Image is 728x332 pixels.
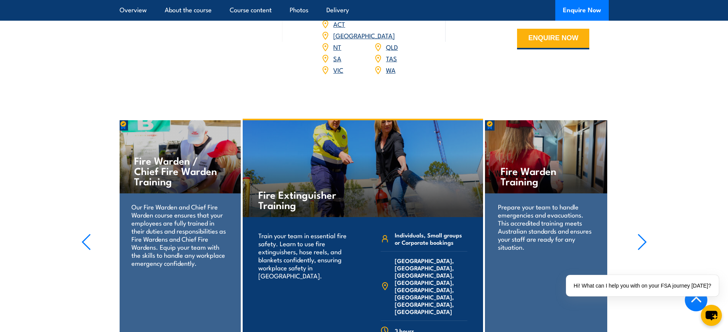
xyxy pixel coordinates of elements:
[333,54,341,63] a: SA
[517,29,589,49] button: ENQUIRE NOW
[258,189,348,210] h4: Fire Extinguisher Training
[498,203,594,251] p: Prepare your team to handle emergencies and evacuations. This accredited training meets Australia...
[333,42,341,51] a: NT
[566,275,719,296] div: Hi! What can I help you with on your FSA journey [DATE]?
[501,165,591,186] h4: Fire Warden Training
[701,305,722,326] button: chat-button
[395,231,467,246] span: Individuals, Small groups or Corporate bookings
[333,65,343,74] a: VIC
[333,31,395,40] a: [GEOGRAPHIC_DATA]
[134,155,225,186] h4: Fire Warden / Chief Fire Warden Training
[386,42,398,51] a: QLD
[131,203,227,267] p: Our Fire Warden and Chief Fire Warden course ensures that your employees are fully trained in the...
[386,65,396,74] a: WA
[395,257,467,315] span: [GEOGRAPHIC_DATA], [GEOGRAPHIC_DATA], [GEOGRAPHIC_DATA], [GEOGRAPHIC_DATA], [GEOGRAPHIC_DATA], [G...
[258,231,353,280] p: Train your team in essential fire safety. Learn to use fire extinguishers, hose reels, and blanke...
[386,54,397,63] a: TAS
[333,19,345,28] a: ACT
